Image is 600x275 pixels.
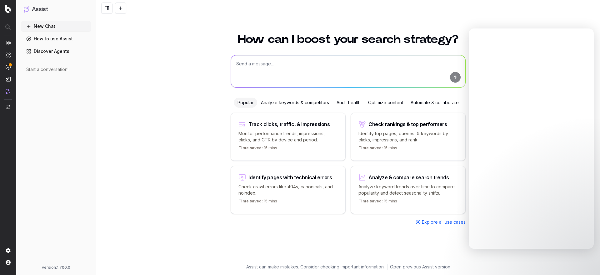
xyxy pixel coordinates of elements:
[32,5,48,14] h1: Assist
[238,145,277,153] p: 15 mins
[24,5,88,14] button: Assist
[469,28,594,249] iframe: Intercom live chat
[333,98,364,108] div: Audit health
[422,219,466,225] span: Explore all use cases
[579,254,594,269] iframe: Intercom live chat
[21,46,91,56] a: Discover Agents
[6,64,11,70] img: Activation
[26,66,86,73] div: Start a conversation!
[358,184,458,196] p: Analyze keyword trends over time to compare popularity and detect seasonality shifts.
[257,98,333,108] div: Analyze keywords & competitors
[358,145,397,153] p: 15 mins
[368,122,447,127] div: Check rankings & top performers
[234,98,257,108] div: Popular
[358,199,383,203] span: Time saved:
[5,5,11,13] img: Botify logo
[6,260,11,265] img: My account
[364,98,407,108] div: Optimize content
[6,40,11,45] img: Analytics
[238,199,263,203] span: Time saved:
[6,248,11,253] img: Setting
[358,145,383,150] span: Time saved:
[231,34,466,45] h1: How can I boost your search strategy?
[248,122,330,127] div: Track clicks, traffic, & impressions
[238,130,338,143] p: Monitor performance trends, impressions, clicks, and CTR by device and period.
[6,89,11,94] img: Assist
[416,219,466,225] a: Explore all use cases
[238,145,263,150] span: Time saved:
[358,130,458,143] p: Identify top pages, queries, & keywords by clicks, impressions, and rank.
[24,6,29,12] img: Assist
[6,52,11,58] img: Intelligence
[238,184,338,196] p: Check crawl errors like 404s, canonicals, and noindex.
[390,264,450,270] a: Open previous Assist version
[368,175,449,180] div: Analyze & compare search trends
[6,77,11,82] img: Studio
[24,265,88,270] div: version: 1.700.0
[6,105,10,109] img: Switch project
[407,98,462,108] div: Automate & collaborate
[21,21,91,31] button: New Chat
[248,175,332,180] div: Identify pages with technical errors
[246,264,385,270] p: Assist can make mistakes. Consider checking important information.
[21,34,91,44] a: How to use Assist
[238,199,277,206] p: 15 mins
[358,199,397,206] p: 15 mins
